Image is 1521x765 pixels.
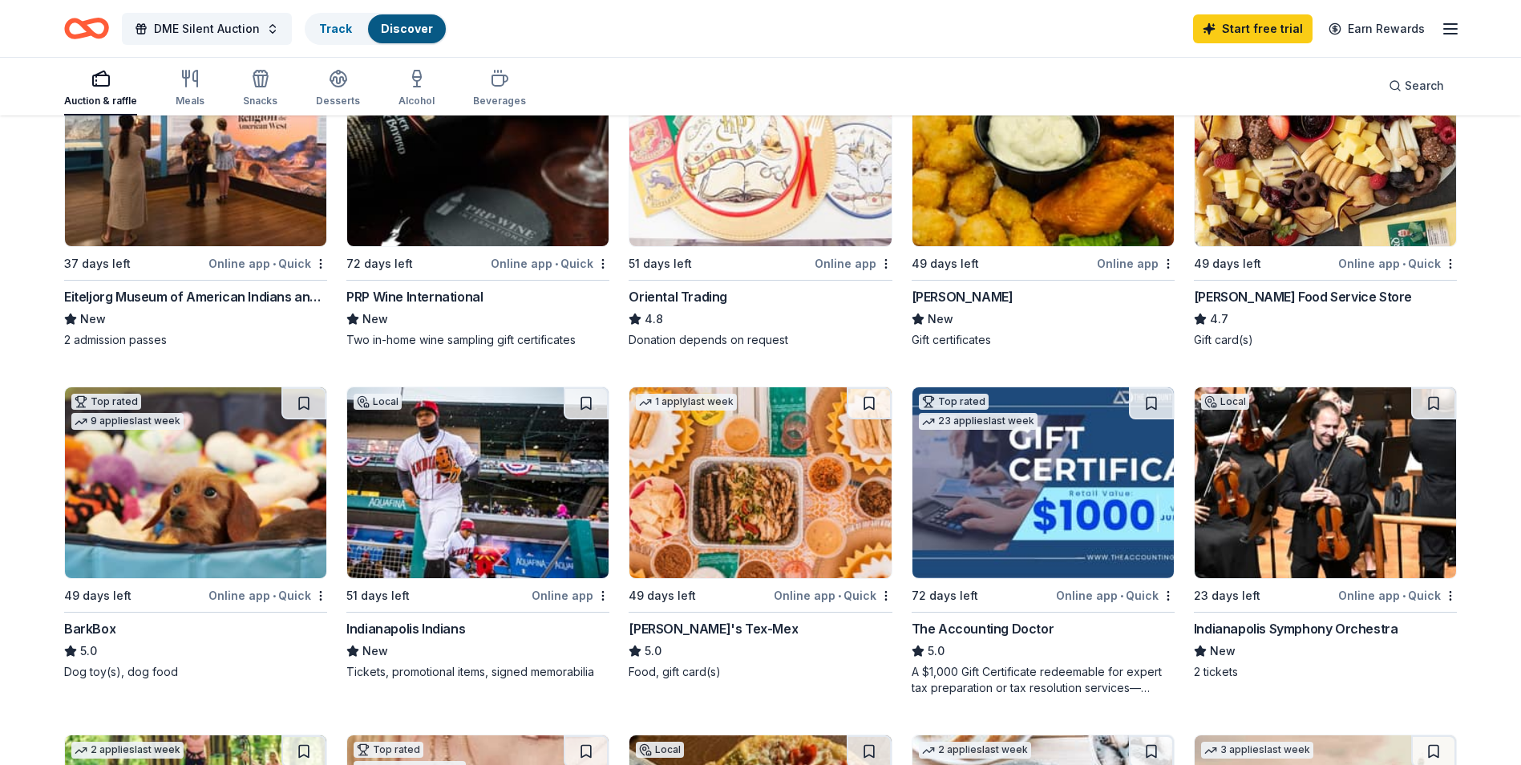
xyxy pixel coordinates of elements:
div: 51 days left [629,254,692,273]
div: Two in-home wine sampling gift certificates [346,332,609,348]
div: 49 days left [1194,254,1261,273]
a: Home [64,10,109,47]
div: 2 admission passes [64,332,327,348]
div: Tickets, promotional items, signed memorabilia [346,664,609,680]
div: Online app Quick [491,253,609,273]
span: • [273,257,276,270]
div: Food, gift card(s) [629,664,892,680]
button: Snacks [243,63,277,115]
div: Indianapolis Indians [346,619,465,638]
img: Image for PRP Wine International [347,55,609,246]
span: New [80,310,106,329]
div: 2 tickets [1194,664,1457,680]
img: Image for Gordon Food Service Store [1195,55,1456,246]
div: Donation depends on request [629,332,892,348]
span: • [1402,257,1406,270]
div: Online app Quick [208,253,327,273]
a: Image for PRP Wine International20 applieslast week72 days leftOnline app•QuickPRP Wine Internati... [346,55,609,348]
div: 3 applies last week [1201,742,1313,759]
div: 49 days left [629,586,696,605]
div: Indianapolis Symphony Orchestra [1194,619,1398,638]
div: Online app Quick [1338,253,1457,273]
div: 1 apply last week [636,394,737,411]
a: Image for Indianapolis IndiansLocal51 days leftOnline appIndianapolis IndiansNewTickets, promotio... [346,387,609,680]
div: 37 days left [64,254,131,273]
div: [PERSON_NAME] Food Service Store [1194,287,1412,306]
button: TrackDiscover [305,13,447,45]
div: 23 applies last week [919,413,1038,430]
div: [PERSON_NAME]'s Tex-Mex [629,619,798,638]
div: PRP Wine International [346,287,483,306]
span: DME Silent Auction [154,19,260,38]
div: 9 applies last week [71,413,184,430]
span: • [273,589,276,602]
div: Online app Quick [208,585,327,605]
div: Top rated [919,394,989,410]
img: Image for Muldoon's [912,55,1174,246]
div: 51 days left [346,586,410,605]
a: Track [319,22,352,35]
div: Meals [176,95,204,107]
span: 4.7 [1210,310,1228,329]
button: Search [1376,70,1457,102]
img: Image for Chuy's Tex-Mex [629,387,891,578]
div: Eiteljorg Museum of American Indians and Western Art [64,287,327,306]
span: New [928,310,953,329]
a: Start free trial [1193,14,1313,43]
span: • [838,589,841,602]
img: Image for Indianapolis Symphony Orchestra [1195,387,1456,578]
button: Alcohol [398,63,435,115]
button: Auction & raffle [64,63,137,115]
span: 5.0 [80,642,97,661]
span: New [362,642,388,661]
span: 5.0 [928,642,945,661]
a: Image for Indianapolis Symphony OrchestraLocal23 days leftOnline app•QuickIndianapolis Symphony O... [1194,387,1457,680]
div: 2 applies last week [919,742,1031,759]
div: 49 days left [912,254,979,273]
div: Snacks [243,95,277,107]
img: Image for BarkBox [65,387,326,578]
button: Meals [176,63,204,115]
div: Online app Quick [774,585,892,605]
div: BarkBox [64,619,115,638]
div: The Accounting Doctor [912,619,1054,638]
span: New [362,310,388,329]
div: Online app [532,585,609,605]
div: Online app Quick [1338,585,1457,605]
div: Local [1201,394,1249,410]
button: DME Silent Auction [122,13,292,45]
div: Top rated [71,394,141,410]
span: 4.8 [645,310,663,329]
div: Desserts [316,95,360,107]
img: Image for Indianapolis Indians [347,387,609,578]
div: Online app [1097,253,1175,273]
span: • [1120,589,1123,602]
a: Image for Muldoon'sLocal49 days leftOnline app[PERSON_NAME]NewGift certificates [912,55,1175,348]
a: Image for The Accounting DoctorTop rated23 applieslast week72 days leftOnline app•QuickThe Accoun... [912,387,1175,696]
div: 2 applies last week [71,742,184,759]
div: Local [636,742,684,758]
div: Beverages [473,95,526,107]
a: Earn Rewards [1319,14,1434,43]
a: Image for BarkBoxTop rated9 applieslast week49 days leftOnline app•QuickBarkBox5.0Dog toy(s), dog... [64,387,327,680]
img: Image for Oriental Trading [629,55,891,246]
div: Online app [815,253,892,273]
div: Auction & raffle [64,95,137,107]
div: 72 days left [912,586,978,605]
button: Desserts [316,63,360,115]
img: Image for The Accounting Doctor [912,387,1174,578]
div: Gift card(s) [1194,332,1457,348]
a: Image for Chuy's Tex-Mex1 applylast week49 days leftOnline app•Quick[PERSON_NAME]'s Tex-Mex5.0Foo... [629,387,892,680]
span: New [1210,642,1236,661]
div: Gift certificates [912,332,1175,348]
span: • [555,257,558,270]
img: Image for Eiteljorg Museum of American Indians and Western Art [65,55,326,246]
span: 5.0 [645,642,661,661]
div: 49 days left [64,586,131,605]
a: Image for Oriental TradingTop rated13 applieslast week51 days leftOnline appOriental Trading4.8Do... [629,55,892,348]
div: 23 days left [1194,586,1260,605]
div: Local [354,394,402,410]
div: 72 days left [346,254,413,273]
span: Search [1405,76,1444,95]
a: Image for Gordon Food Service Store3 applieslast week49 days leftOnline app•Quick[PERSON_NAME] Fo... [1194,55,1457,348]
